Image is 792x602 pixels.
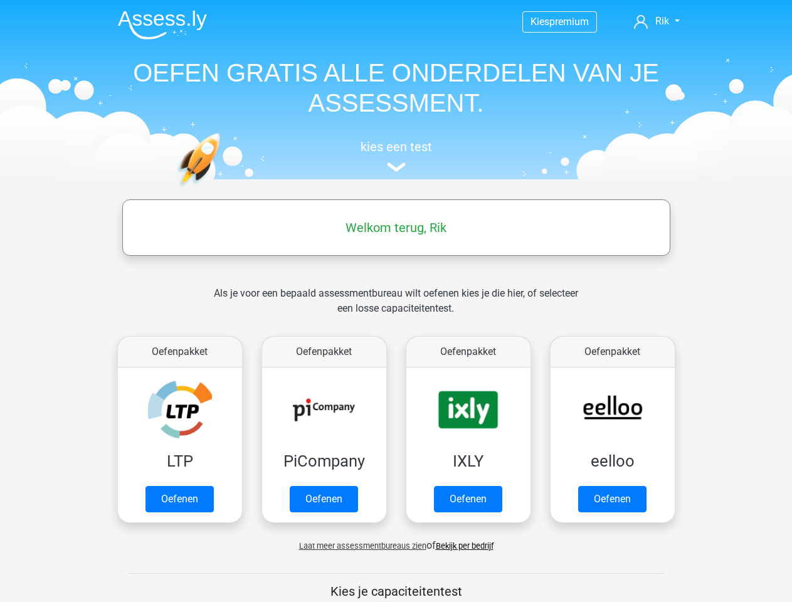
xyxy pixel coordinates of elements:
a: Oefenen [145,486,214,512]
a: Oefenen [578,486,647,512]
a: kies een test [108,139,685,172]
h5: kies een test [108,139,685,154]
a: Kiespremium [523,13,596,30]
h1: OEFEN GRATIS ALLE ONDERDELEN VAN JE ASSESSMENT. [108,58,685,118]
a: Rik [629,14,684,29]
img: oefenen [177,133,269,246]
a: Bekijk per bedrijf [436,541,494,551]
div: of [108,528,685,553]
a: Oefenen [290,486,358,512]
span: Laat meer assessmentbureaus zien [299,541,426,551]
h5: Welkom terug, Rik [129,220,664,235]
a: Oefenen [434,486,502,512]
span: Rik [655,15,669,27]
div: Als je voor een bepaald assessmentbureau wilt oefenen kies je die hier, of selecteer een losse ca... [204,286,588,331]
img: assessment [387,162,406,172]
img: Assessly [118,10,207,40]
span: premium [549,16,589,28]
span: Kies [531,16,549,28]
h5: Kies je capaciteitentest [129,584,664,599]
